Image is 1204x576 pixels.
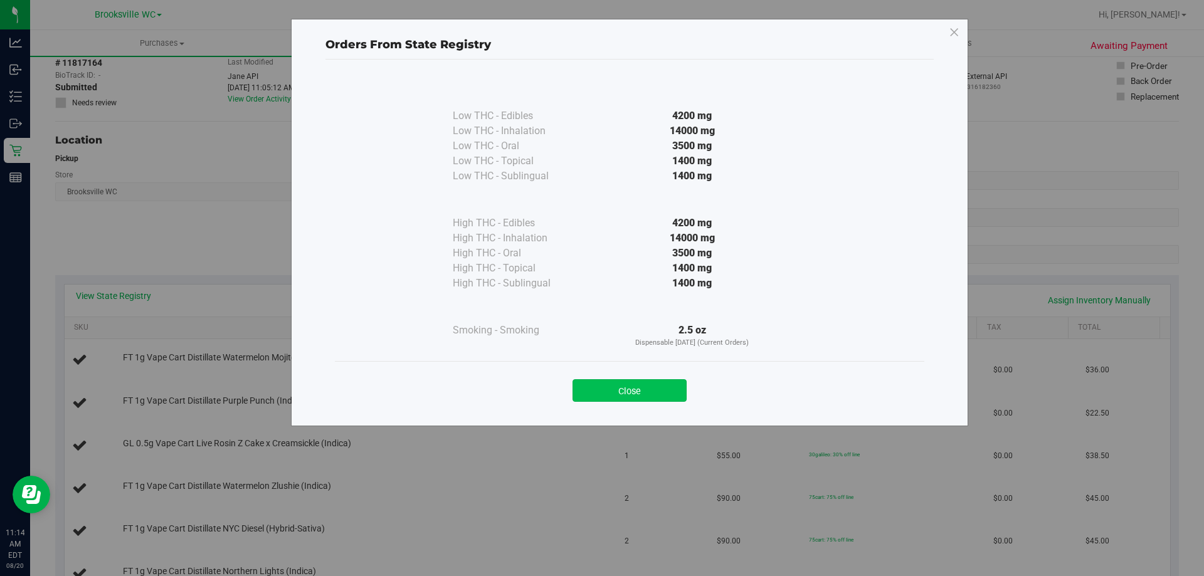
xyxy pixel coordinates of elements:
[13,476,50,513] iframe: Resource center
[578,338,806,348] p: Dispensable [DATE] (Current Orders)
[453,276,578,291] div: High THC - Sublingual
[453,231,578,246] div: High THC - Inhalation
[453,323,578,338] div: Smoking - Smoking
[578,108,806,123] div: 4200 mg
[453,108,578,123] div: Low THC - Edibles
[578,169,806,184] div: 1400 mg
[578,123,806,139] div: 14000 mg
[453,154,578,169] div: Low THC - Topical
[578,139,806,154] div: 3500 mg
[453,261,578,276] div: High THC - Topical
[578,261,806,276] div: 1400 mg
[578,323,806,348] div: 2.5 oz
[578,154,806,169] div: 1400 mg
[453,123,578,139] div: Low THC - Inhalation
[578,276,806,291] div: 1400 mg
[578,216,806,231] div: 4200 mg
[453,169,578,184] div: Low THC - Sublingual
[453,139,578,154] div: Low THC - Oral
[578,246,806,261] div: 3500 mg
[453,216,578,231] div: High THC - Edibles
[453,246,578,261] div: High THC - Oral
[325,38,491,51] span: Orders From State Registry
[573,379,687,402] button: Close
[578,231,806,246] div: 14000 mg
